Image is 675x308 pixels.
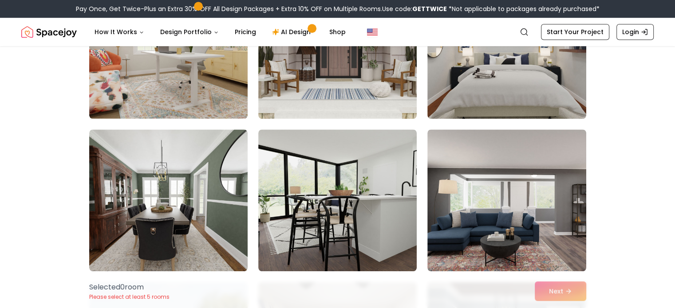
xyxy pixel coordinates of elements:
[412,4,447,13] b: GETTWICE
[447,4,600,13] span: *Not applicable to packages already purchased*
[153,23,226,41] button: Design Portfolio
[89,129,248,271] img: Room room-16
[382,4,447,13] span: Use code:
[21,23,77,41] img: Spacejoy Logo
[76,4,600,13] div: Pay Once, Get Twice-Plus an Extra 30% OFF All Design Packages + Extra 10% OFF on Multiple Rooms.
[87,23,353,41] nav: Main
[258,129,417,271] img: Room room-17
[87,23,151,41] button: How It Works
[89,293,170,300] p: Please select at least 5 rooms
[541,24,609,40] a: Start Your Project
[427,129,586,271] img: Room room-18
[265,23,320,41] a: AI Design
[21,18,654,46] nav: Global
[322,23,353,41] a: Shop
[367,27,378,37] img: United States
[616,24,654,40] a: Login
[21,23,77,41] a: Spacejoy
[89,282,170,292] p: Selected 0 room
[228,23,263,41] a: Pricing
